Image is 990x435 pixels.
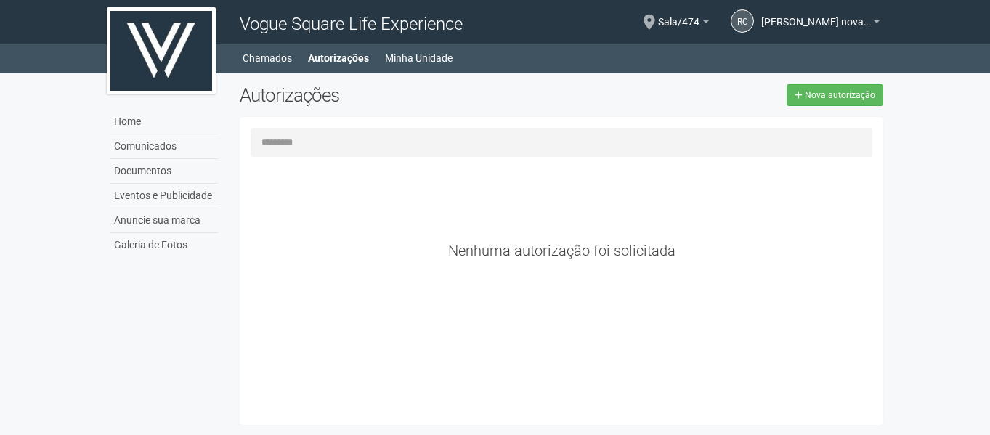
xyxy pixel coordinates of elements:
a: Galeria de Fotos [110,233,218,257]
a: Documentos [110,159,218,184]
a: Anuncie sua marca [110,208,218,233]
a: Home [110,110,218,134]
h2: Autorizações [240,84,551,106]
a: Eventos e Publicidade [110,184,218,208]
span: Sala/474 [658,2,699,28]
a: Autorizações [308,48,369,68]
a: Comunicados [110,134,218,159]
span: Nova autorização [805,90,875,100]
a: rc [731,9,754,33]
a: Minha Unidade [385,48,453,68]
span: renato coutinho novaes [761,2,870,28]
a: Nova autorização [787,84,883,106]
img: logo.jpg [107,7,216,94]
a: [PERSON_NAME] novaes [761,18,880,30]
a: Sala/474 [658,18,709,30]
span: Vogue Square Life Experience [240,14,463,34]
a: Chamados [243,48,292,68]
div: Nenhuma autorização foi solicitada [251,244,873,257]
